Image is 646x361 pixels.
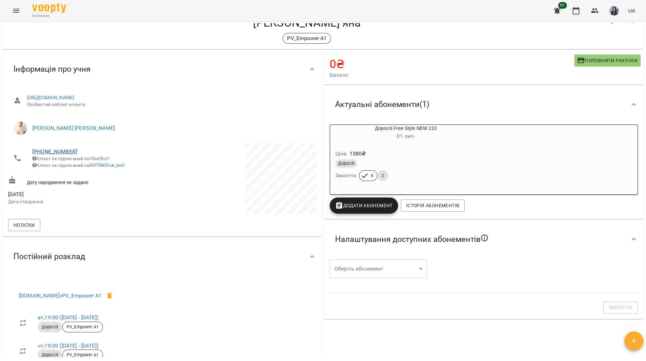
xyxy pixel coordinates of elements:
[330,71,574,79] span: Баланс
[330,57,574,71] h4: 0 ₴
[32,163,125,168] span: Клієнт не підписаний на !
[38,342,98,349] a: чт,19:00 ([DATE] - [DATE])
[62,322,103,332] div: PV_Empower A1
[32,156,109,161] span: Клієнт не підписаний на ViberBot!
[32,14,66,18] span: For Business
[32,125,115,131] a: [PERSON_NAME] [PERSON_NAME]
[628,7,635,14] span: UA
[367,173,377,179] span: 4
[335,99,429,110] span: Актуальні абонементи ( 1 )
[63,352,103,358] span: PV_Empower A1
[558,2,567,9] span: 81
[7,175,162,187] div: Дату народження не задано
[378,173,388,179] span: 2
[577,57,638,65] span: Поповнити рахунок
[8,3,24,19] button: Menu
[62,350,103,360] div: PV_Empower A1
[335,149,347,158] h6: Ціна
[8,190,161,198] span: [DATE]
[350,150,366,158] p: 1380 ₴
[8,219,40,231] button: Нотатки
[480,234,489,242] svg: Якщо не обрано жодного, клієнт зможе побачити всі публічні абонементи
[3,239,322,274] div: Постійний розклад
[32,3,66,13] img: Voopty Logo
[27,95,74,100] a: [URL][DOMAIN_NAME]
[89,163,124,168] a: SVITMOVck_bot
[283,33,331,44] div: PV_Empower A1
[13,221,35,229] span: Нотатки
[324,87,643,122] div: Актуальні абонементи(1)
[335,234,489,245] span: Налаштування доступних абонементів
[330,125,481,189] button: Дорослі Free Style NEW 21001 лип- Ціна1380₴ДоросліЗаняття42
[13,64,91,74] span: Інформація про учня
[63,324,103,330] span: PV_Empower A1
[330,197,398,214] button: Додати Абонемент
[330,259,427,278] div: ​
[32,148,77,155] a: [PHONE_NUMBER]
[335,160,357,167] span: Дорослі
[38,352,62,358] span: Дорослі
[335,171,356,180] h6: Заняття
[574,55,641,67] button: Поповнити рахунок
[19,292,102,299] a: [DOMAIN_NAME]»PV_Empower A1
[102,288,118,304] span: Видалити клієнта з групи PV_Empower A1 для курсу PV_Empower A1?
[406,202,459,210] span: Історія абонементів
[335,202,393,210] span: Додати Абонемент
[38,314,98,321] a: вт,19:00 ([DATE] - [DATE])
[13,251,85,262] span: Постійний розклад
[13,121,27,135] img: Поволоцький В'ячеслав Олександрович
[401,200,465,212] button: Історія абонементів
[38,324,62,330] span: Дорослі
[287,34,327,42] p: PV_Empower A1
[330,125,481,141] div: Дорослі Free Style NEW 210
[3,52,322,86] div: Інформація про учня
[609,6,619,15] img: b6e1badff8a581c3b3d1def27785cccf.jpg
[625,4,638,17] button: UA
[397,133,415,139] span: 01 лип -
[324,222,643,257] div: Налаштування доступних абонементів
[27,101,311,108] span: Особистий кабінет клієнта
[8,198,161,205] p: Дата створення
